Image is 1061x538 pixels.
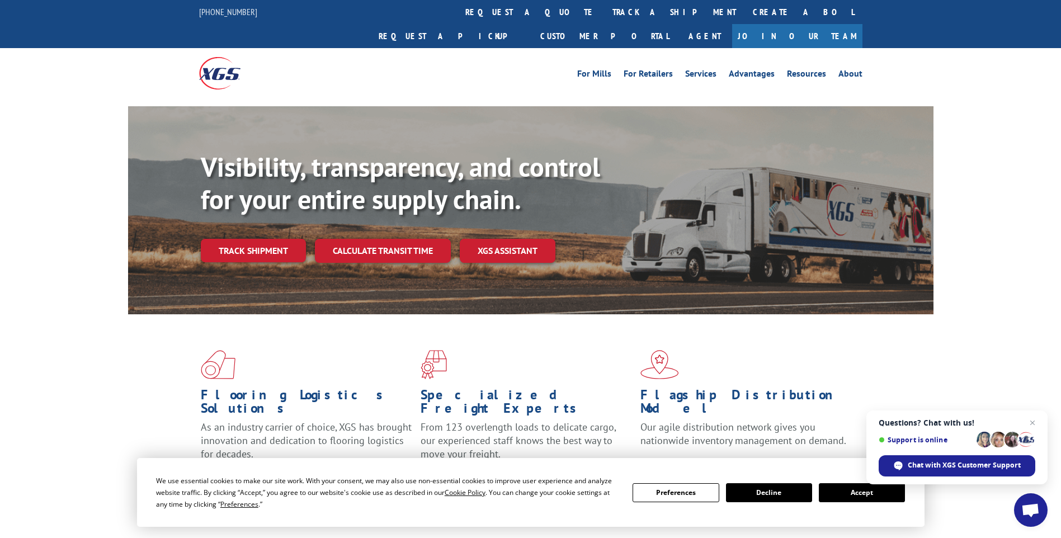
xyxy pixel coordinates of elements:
h1: Specialized Freight Experts [421,388,632,421]
span: Preferences [220,499,258,509]
button: Preferences [633,483,719,502]
a: For Retailers [624,69,673,82]
span: Chat with XGS Customer Support [879,455,1035,476]
a: Services [685,69,716,82]
a: Agent [677,24,732,48]
div: We use essential cookies to make our site work. With your consent, we may also use non-essential ... [156,475,619,510]
button: Accept [819,483,905,502]
span: As an industry carrier of choice, XGS has brought innovation and dedication to flooring logistics... [201,421,412,460]
a: Request a pickup [370,24,532,48]
h1: Flagship Distribution Model [640,388,852,421]
a: About [838,69,862,82]
img: xgs-icon-total-supply-chain-intelligence-red [201,350,235,379]
a: Advantages [729,69,775,82]
button: Decline [726,483,812,502]
span: Cookie Policy [445,488,485,497]
a: Calculate transit time [315,239,451,263]
img: xgs-icon-flagship-distribution-model-red [640,350,679,379]
a: Customer Portal [532,24,677,48]
span: Our agile distribution network gives you nationwide inventory management on demand. [640,421,846,447]
span: Questions? Chat with us! [879,418,1035,427]
a: Learn More > [640,457,780,470]
b: Visibility, transparency, and control for your entire supply chain. [201,149,600,216]
h1: Flooring Logistics Solutions [201,388,412,421]
a: Track shipment [201,239,306,262]
img: xgs-icon-focused-on-flooring-red [421,350,447,379]
a: Resources [787,69,826,82]
a: For Mills [577,69,611,82]
div: Cookie Consent Prompt [137,458,925,527]
p: From 123 overlength loads to delicate cargo, our experienced staff knows the best way to move you... [421,421,632,470]
a: Join Our Team [732,24,862,48]
span: Chat with XGS Customer Support [908,460,1021,470]
a: [PHONE_NUMBER] [199,6,257,17]
a: Open chat [1014,493,1048,527]
span: Support is online [879,436,973,444]
a: XGS ASSISTANT [460,239,555,263]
